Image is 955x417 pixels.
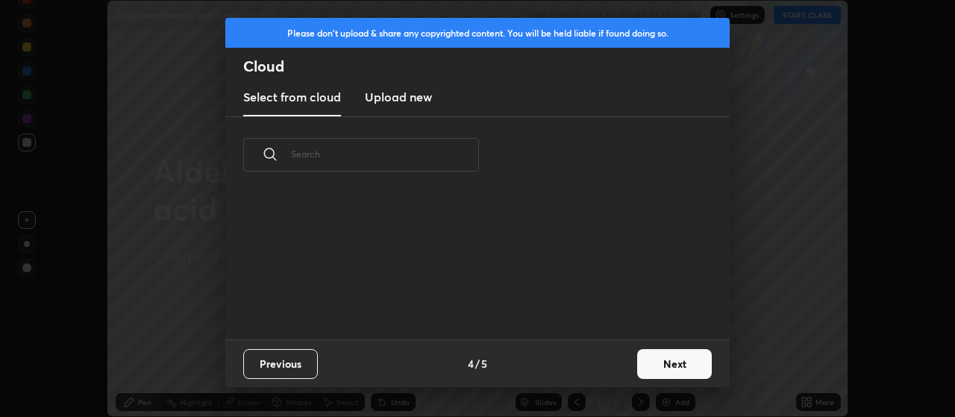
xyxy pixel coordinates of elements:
h4: 5 [481,356,487,371]
button: Next [637,349,712,379]
input: Search [291,122,479,186]
h4: / [475,356,480,371]
h3: Select from cloud [243,88,341,106]
h4: 4 [468,356,474,371]
button: Previous [243,349,318,379]
h2: Cloud [243,57,730,76]
h3: Upload new [365,88,432,106]
div: Please don't upload & share any copyrighted content. You will be held liable if found doing so. [225,18,730,48]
